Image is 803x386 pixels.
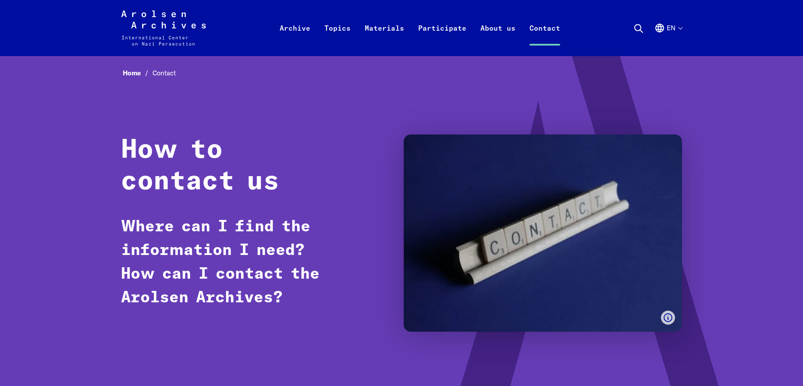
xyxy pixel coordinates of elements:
[273,21,317,56] a: Archive
[654,23,682,54] button: English, language selection
[121,215,386,310] p: Where can I find the information I need? How can I contact the Arolsen Archives?
[411,21,473,56] a: Participate
[522,21,567,56] a: Contact
[273,11,567,46] nav: Primary
[317,21,358,56] a: Topics
[121,137,279,195] strong: How to contact us
[358,21,411,56] a: Materials
[121,67,682,80] nav: Breadcrumb
[661,311,675,325] button: Show caption
[123,69,153,77] a: Home
[473,21,522,56] a: About us
[153,69,176,77] span: Contact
